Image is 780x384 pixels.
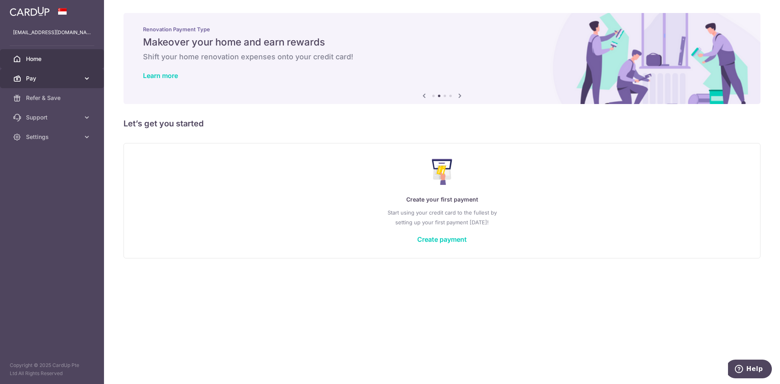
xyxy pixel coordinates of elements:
[10,7,50,16] img: CardUp
[728,360,772,380] iframe: Opens a widget where you can find more information
[140,208,744,227] p: Start using your credit card to the fullest by setting up your first payment [DATE]!
[26,133,80,141] span: Settings
[26,55,80,63] span: Home
[143,26,741,33] p: Renovation Payment Type
[123,13,760,104] img: Renovation banner
[143,52,741,62] h6: Shift your home renovation expenses onto your credit card!
[123,117,760,130] h5: Let’s get you started
[143,36,741,49] h5: Makeover your home and earn rewards
[13,28,91,37] p: [EMAIL_ADDRESS][DOMAIN_NAME]
[140,195,744,204] p: Create your first payment
[26,94,80,102] span: Refer & Save
[26,74,80,82] span: Pay
[26,113,80,121] span: Support
[432,159,453,185] img: Make Payment
[417,235,467,243] a: Create payment
[143,72,178,80] a: Learn more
